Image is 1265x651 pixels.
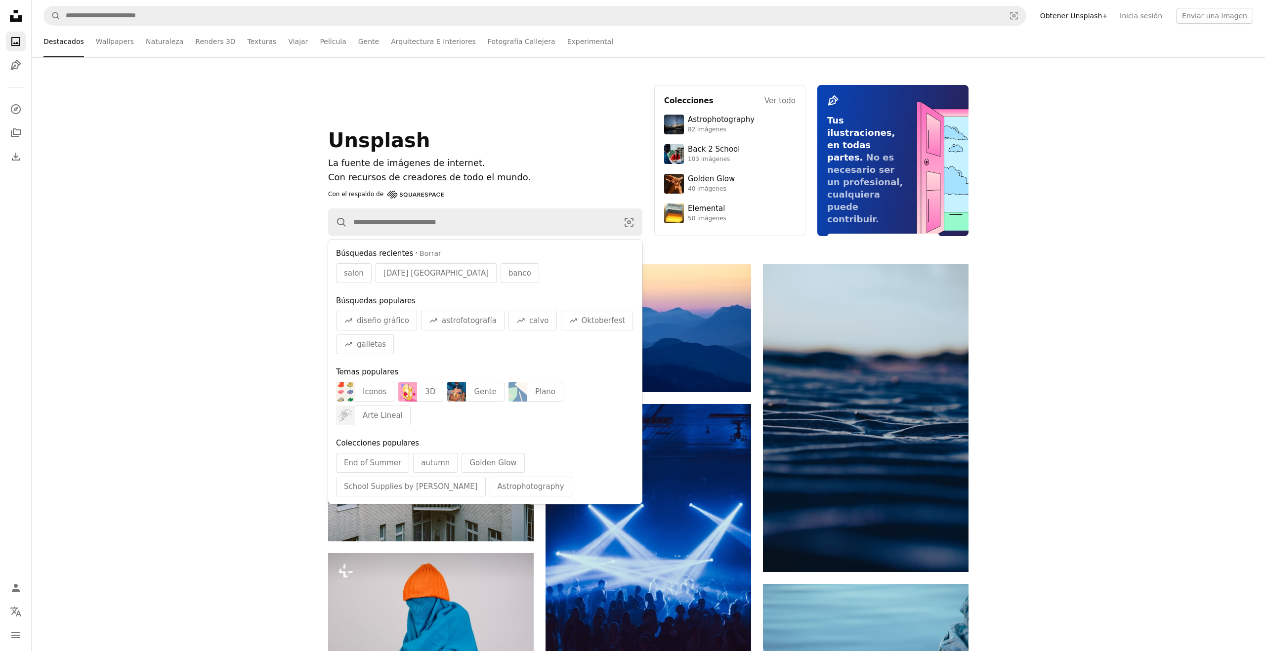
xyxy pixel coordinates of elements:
[344,267,364,279] span: salon
[827,234,940,249] button: Sube tu primera imagen SVG
[328,189,444,201] a: Con el respaldo de
[688,156,740,163] div: 103 imágenes
[1176,8,1253,24] button: Enviar una imagen
[827,115,895,163] span: Tus ilustraciones, en todas partes.
[688,126,755,134] div: 82 imágenes
[320,26,346,57] a: Película
[527,382,563,402] div: Plano
[336,382,355,402] img: premium_vector-1753107438975-30d50abb6869
[1034,8,1114,24] a: Obtener Unsplash+
[546,264,751,392] img: Montañas azules en capas bajo un cielo pastel
[664,115,684,134] img: photo-1538592487700-be96de73306f
[336,406,355,425] img: premium_vector-1752394679026-e67b963cbd5a
[44,6,61,25] button: Buscar en Unsplash
[336,247,634,259] div: ·
[420,249,441,259] button: Borrar
[827,152,903,224] span: No es necesario ser un profesional, cualquiera puede contribuir.
[664,174,684,194] img: premium_photo-1754759085924-d6c35cb5b7a4
[329,209,347,236] button: Buscar en Unsplash
[664,95,714,107] h4: Colecciones
[6,6,26,28] a: Inicio — Unsplash
[664,144,684,164] img: premium_photo-1683135218355-6d72011bf303
[328,170,642,185] p: Con recursos de creadores de todo el mundo.
[248,26,277,57] a: Texturas
[355,382,394,402] div: Iconos
[664,203,684,223] img: premium_photo-1751985761161-8a269d884c29
[391,26,476,57] a: Arquitectura E Interiores
[383,267,489,279] span: [DATE] [GEOGRAPHIC_DATA]
[688,145,740,155] div: Back 2 School
[764,95,796,107] a: Ver todo
[6,32,26,51] a: Fotos
[328,129,430,152] span: Unsplash
[664,115,796,134] a: Astrophotography82 imágenes
[616,209,642,236] button: Búsqueda visual
[328,208,642,236] form: Encuentra imágenes en todo el sitio
[336,367,398,376] span: Temas populares
[688,204,726,214] div: Elemental
[195,26,235,57] a: Renders 3D
[508,267,531,279] span: banco
[466,382,504,402] div: Gente
[546,553,751,562] a: Multitud disfrutando de un concierto con luces azules del escenario.
[6,625,26,645] button: Menú
[336,439,419,448] span: Colecciones populares
[357,338,386,350] span: galletas
[763,413,969,422] a: Dunas de arena onduladas bajo un cielo crepuscular
[490,477,572,496] div: Astrophotography
[664,203,796,223] a: Elemental50 imágenes
[447,382,466,402] img: premium_photo-1712935548320-c5b82b36984f
[336,247,413,259] span: Búsquedas recientes
[6,602,26,621] button: Idioma
[336,453,409,473] div: End of Summer
[96,26,134,57] a: Wallpapers
[358,26,379,57] a: Gente
[43,6,1026,26] form: Encuentra imágenes en todo el sitio
[508,382,527,402] img: premium_vector-1731660406144-6a3fe8e15ac2
[6,578,26,598] a: Iniciar sesión / Registrarse
[688,185,735,193] div: 40 imágenes
[763,264,969,572] img: Dunas de arena onduladas bajo un cielo crepuscular
[146,26,183,57] a: Naturaleza
[336,296,416,305] span: Búsquedas populares
[664,174,796,194] a: Golden Glow40 imágenes
[357,315,409,326] span: diseño gráfico
[413,453,458,473] div: autumn
[6,55,26,75] a: Ilustraciones
[488,26,555,57] a: Fotografía Callejera
[355,406,411,425] div: Arte Lineal
[398,382,417,402] img: premium_vector-1758302521831-3bea775646bd
[1114,8,1168,24] a: Inicia sesión
[546,323,751,332] a: Montañas azules en capas bajo un cielo pastel
[582,315,626,326] span: Oktoberfest
[462,453,524,473] div: Golden Glow
[442,315,497,326] span: astrofotografía
[417,382,443,402] div: 3D
[567,26,613,57] a: Experimental
[688,215,726,223] div: 50 imágenes
[688,115,755,125] div: Astrophotography
[328,617,534,626] a: Persona envuelta en una manta azul con sombrero naranja
[664,144,796,164] a: Back 2 School103 imágenes
[6,99,26,119] a: Explorar
[336,477,486,496] div: School Supplies by [PERSON_NAME]
[328,156,642,170] h1: La fuente de imágenes de internet.
[6,147,26,166] a: Historial de descargas
[688,174,735,184] div: Golden Glow
[6,123,26,143] a: Colecciones
[1002,6,1026,25] button: Búsqueda visual
[288,26,308,57] a: Viajar
[529,315,549,326] span: calvo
